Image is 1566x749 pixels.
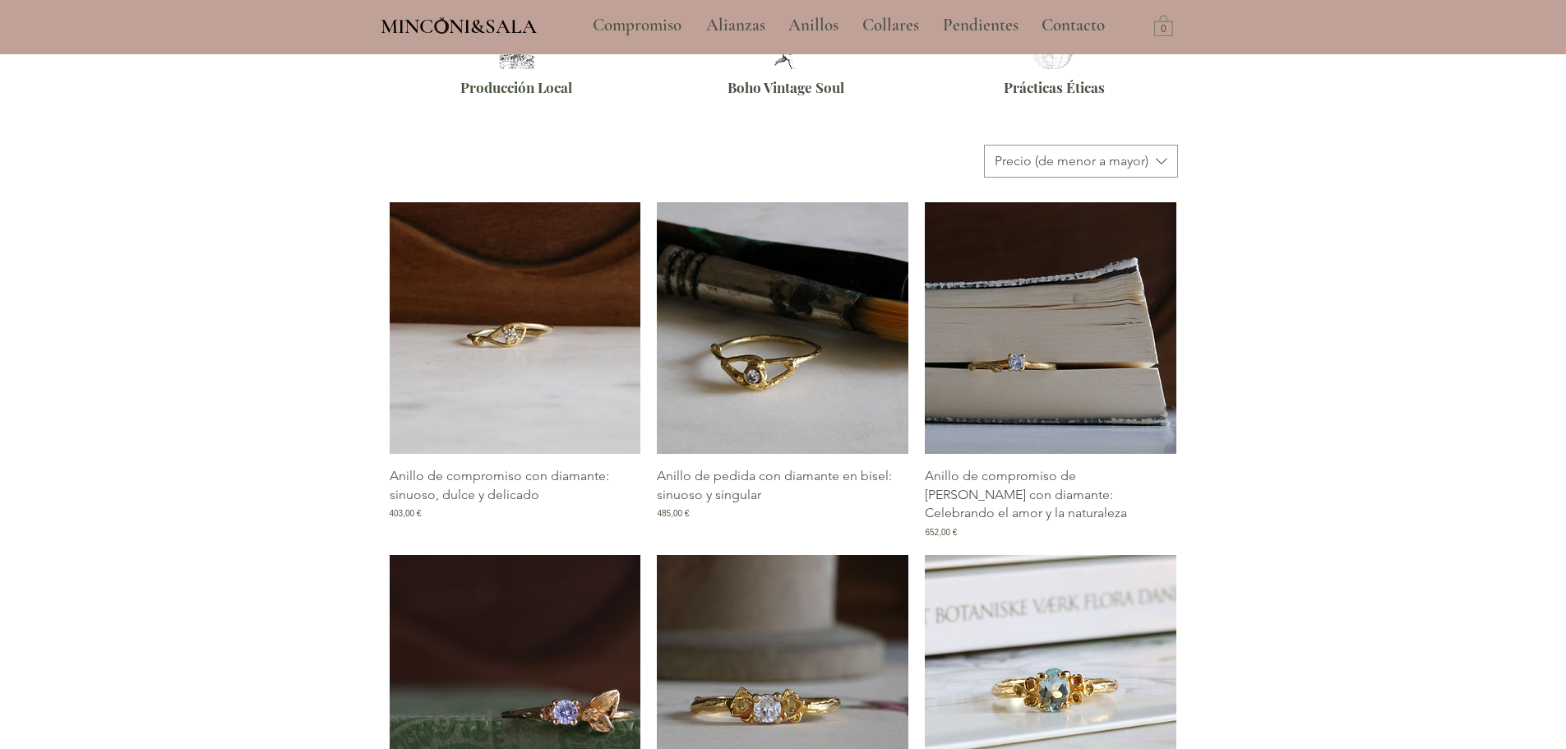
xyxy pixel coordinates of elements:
[728,78,844,96] span: Boho Vintage Soul
[1161,24,1166,35] text: 0
[381,14,537,39] span: MINCONI&SALA
[390,467,641,504] p: Anillo de compromiso con diamante: sinuoso, dulce y delicado
[381,11,537,38] a: MINCONI&SALA
[925,526,957,539] span: 652,00 €
[925,467,1176,522] p: Anillo de compromiso de [PERSON_NAME] con diamante: Celebrando el amor y la naturaleza
[657,202,908,538] div: Galería de Anillo de pedida con diamante en bisel: sinuoso y singular
[657,467,908,538] a: Anillo de pedida con diamante en bisel: sinuoso y singular485,00 €
[1033,5,1113,46] p: Contacto
[931,5,1029,46] a: Pendientes
[698,5,774,46] p: Alianzas
[850,5,931,46] a: Collares
[390,202,641,538] div: Galería de Anillo de compromiso con diamante: sinuoso, dulce y delicado
[694,5,776,46] a: Alianzas
[1004,78,1105,96] span: Prácticas Éticas
[390,467,641,538] a: Anillo de compromiso con diamante: sinuoso, dulce y delicado403,00 €
[390,507,422,520] span: 403,00 €
[854,5,927,46] p: Collares
[995,152,1148,170] div: Precio (de menor a mayor)
[548,5,1150,46] nav: Sitio
[435,17,449,34] img: Minconi Sala
[584,5,690,46] p: Compromiso
[657,467,908,504] p: Anillo de pedida con diamante en bisel: sinuoso y singular
[780,5,847,46] p: Anillos
[1029,5,1118,46] a: Contacto
[460,78,572,96] span: Producción Local
[776,5,850,46] a: Anillos
[925,467,1176,538] a: Anillo de compromiso de [PERSON_NAME] con diamante: Celebrando el amor y la naturaleza652,00 €
[1154,14,1173,36] a: Carrito con 0 ítems
[935,5,1027,46] p: Pendientes
[925,202,1176,538] div: Galería de Anillo de compromiso de rama con diamante: Celebrando el amor y la naturaleza
[580,5,694,46] a: Compromiso
[657,507,689,520] span: 485,00 €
